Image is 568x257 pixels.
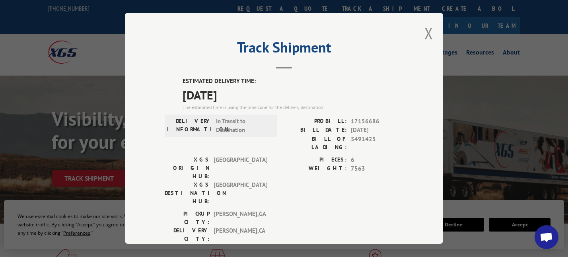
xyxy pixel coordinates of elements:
[183,77,403,86] label: ESTIMATED DELIVERY TIME:
[351,135,403,152] span: 5491425
[351,126,403,135] span: [DATE]
[165,226,210,243] label: DELIVERY CITY:
[167,117,212,135] label: DELIVERY INFORMATION:
[284,156,347,165] label: PIECES:
[165,42,403,57] h2: Track Shipment
[424,23,433,44] button: Close modal
[183,86,403,104] span: [DATE]
[214,226,267,243] span: [PERSON_NAME] , CA
[284,164,347,173] label: WEIGHT:
[165,181,210,206] label: XGS DESTINATION HUB:
[216,117,270,135] span: In Transit to Destination
[284,126,347,135] label: BILL DATE:
[351,156,403,165] span: 6
[165,210,210,226] label: PICKUP CITY:
[165,156,210,181] label: XGS ORIGIN HUB:
[183,104,403,111] div: The estimated time is using the time zone for the delivery destination.
[214,210,267,226] span: [PERSON_NAME] , GA
[284,135,347,152] label: BILL OF LADING:
[535,225,558,249] div: Open chat
[351,164,403,173] span: 7563
[214,181,267,206] span: [GEOGRAPHIC_DATA]
[214,156,267,181] span: [GEOGRAPHIC_DATA]
[351,117,403,126] span: 17156686
[284,117,347,126] label: PROBILL:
